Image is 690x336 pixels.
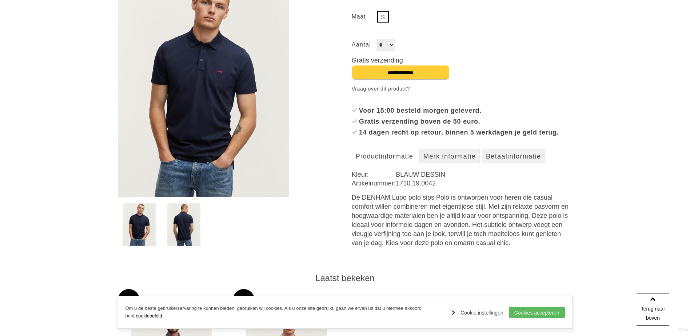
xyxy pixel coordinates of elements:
dd: BLAUW DESSIN [396,170,572,179]
dd: 1710.19.0042 [396,179,572,188]
img: denham-lupo-polo-sips-polo-s [167,203,200,246]
a: Cookies accepteren [509,307,565,318]
a: Merk informatie [419,149,480,163]
a: Terug naar boven [637,293,669,326]
span: Gratis verzending [352,57,403,64]
div: Voor 15:00 besteld morgen geleverd. [359,105,573,116]
img: denham-lupo-polo-sips-polo-s [123,203,156,246]
a: cookiebeleid [136,313,162,319]
a: Vraag over dit product? [352,83,410,94]
label: Aantal [352,39,377,51]
li: 14 dagen recht op retour, binnen 5 werkdagen je geld terug. [352,127,573,138]
a: S [377,11,389,23]
ul: Maat [352,11,573,24]
div: Laatst bekeken [118,273,573,284]
p: Om u de beste gebruikerservaring te kunnen bieden, gebruiken wij cookies. Als u onze site gebruik... [125,305,445,320]
dt: Artikelnummer: [352,179,396,188]
a: Productinformatie [352,149,417,163]
a: Cookie instellingen [452,307,503,318]
a: Divide [679,325,688,334]
a: Betaalinformatie [482,149,545,163]
dt: Kleur: [352,170,396,179]
div: De DENHAM Lupo polo sips Polo is ontworpen voor heren die casual comfort willen combineren met ei... [352,193,573,248]
div: Gratis verzending boven de 50 euro. [359,116,573,127]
